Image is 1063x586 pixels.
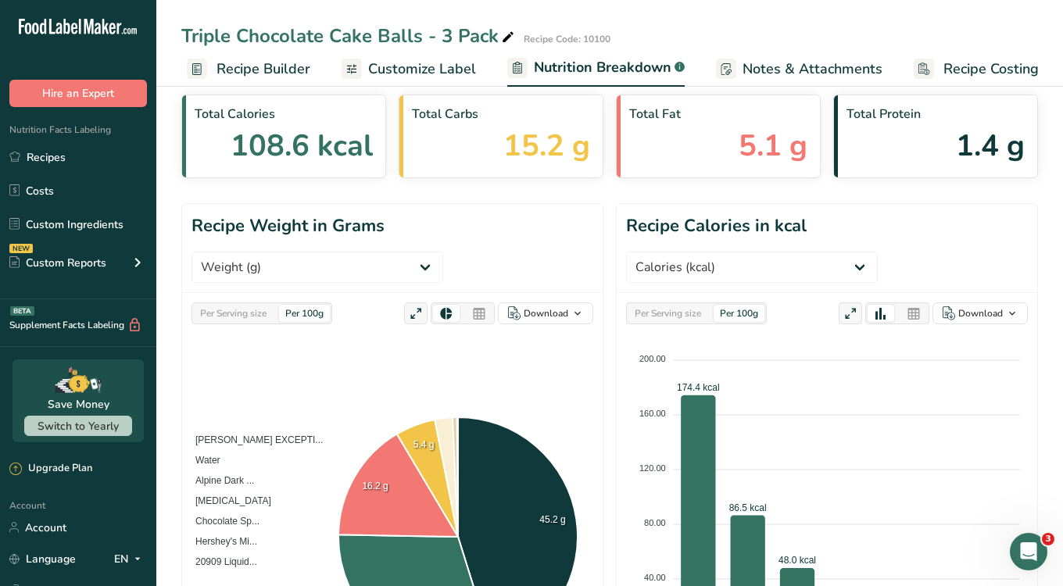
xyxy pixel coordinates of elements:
[1042,533,1054,545] span: 3
[184,536,257,547] span: Hershey's Mi...
[943,59,1039,80] span: Recipe Costing
[743,59,882,80] span: Notes & Attachments
[9,461,92,477] div: Upgrade Plan
[534,57,671,78] span: Nutrition Breakdown
[187,52,310,87] a: Recipe Builder
[184,455,220,466] span: Water
[181,22,517,50] div: Triple Chocolate Cake Balls - 3 Pack
[524,306,568,320] div: Download
[644,573,666,582] tspan: 40.00
[114,549,147,568] div: EN
[184,434,323,445] span: [PERSON_NAME] EXCEPTI...
[191,213,385,239] h1: Recipe Weight in Grams
[24,416,132,436] button: Switch to Yearly
[503,123,590,168] span: 15.2 g
[639,409,666,418] tspan: 160.00
[932,302,1028,324] button: Download
[958,306,1003,320] div: Download
[231,123,373,168] span: 108.6 kcal
[716,52,882,87] a: Notes & Attachments
[739,123,807,168] span: 5.1 g
[9,255,106,271] div: Custom Reports
[629,105,807,123] span: Total Fat
[279,305,330,322] div: Per 100g
[846,105,1025,123] span: Total Protein
[412,105,590,123] span: Total Carbs
[195,105,373,123] span: Total Calories
[714,305,764,322] div: Per 100g
[626,213,807,239] h1: Recipe Calories in kcal
[628,305,707,322] div: Per Serving size
[184,495,271,506] span: [MEDICAL_DATA]
[194,305,273,322] div: Per Serving size
[9,545,76,573] a: Language
[184,556,257,567] span: 20909 Liquid...
[342,52,476,87] a: Customize Label
[10,306,34,316] div: BETA
[368,59,476,80] span: Customize Label
[1010,533,1047,570] iframe: Intercom live chat
[217,59,310,80] span: Recipe Builder
[639,354,666,363] tspan: 200.00
[38,419,119,434] span: Switch to Yearly
[498,302,593,324] button: Download
[644,518,666,527] tspan: 80.00
[507,50,685,88] a: Nutrition Breakdown
[956,123,1025,168] span: 1.4 g
[9,80,147,107] button: Hire an Expert
[914,52,1039,87] a: Recipe Costing
[48,396,109,413] div: Save Money
[184,516,259,527] span: Chocolate Sp...
[9,244,33,253] div: NEW
[184,475,254,486] span: Alpine Dark ...
[639,463,666,473] tspan: 120.00
[524,32,610,46] div: Recipe Code: 10100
